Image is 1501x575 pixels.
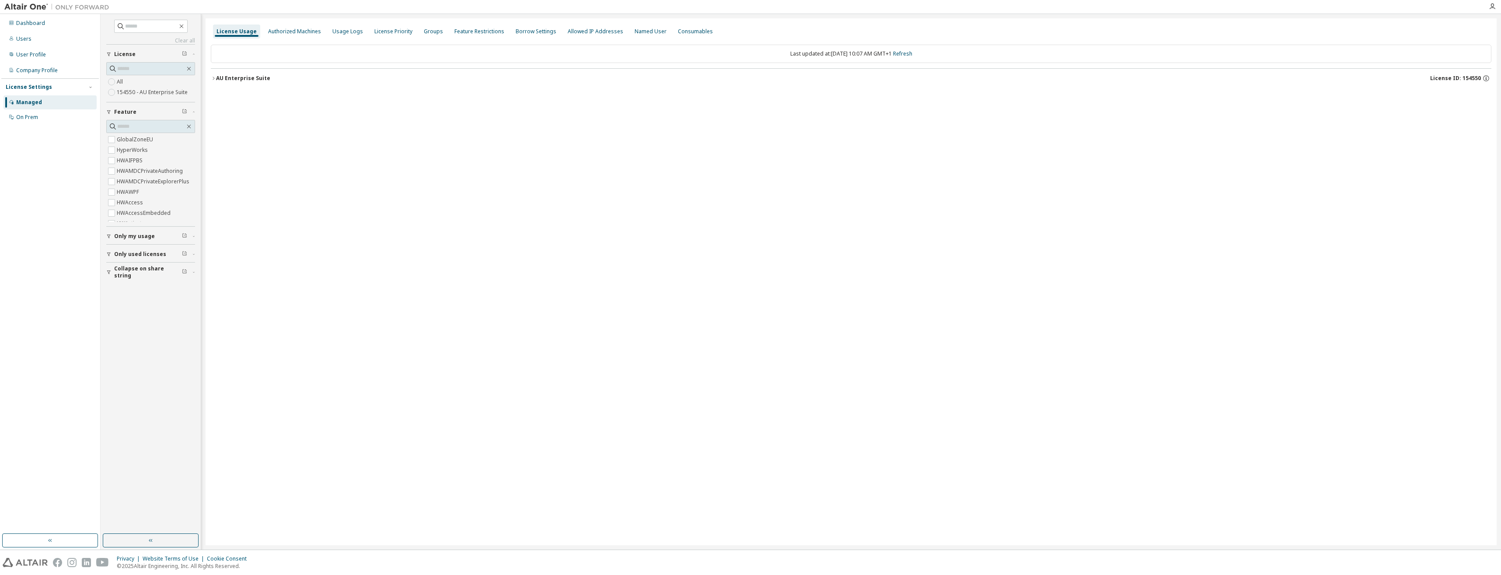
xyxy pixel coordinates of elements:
[16,114,38,121] div: On Prem
[114,265,182,279] span: Collapse on share string
[216,75,270,82] div: AU Enterprise Suite
[117,77,125,87] label: All
[424,28,443,35] div: Groups
[374,28,412,35] div: License Priority
[117,555,143,562] div: Privacy
[114,251,166,258] span: Only used licenses
[568,28,623,35] div: Allowed IP Addresses
[114,51,136,58] span: License
[16,20,45,27] div: Dashboard
[16,35,31,42] div: Users
[216,28,257,35] div: License Usage
[16,67,58,74] div: Company Profile
[114,109,136,116] span: Feature
[117,87,189,98] label: 154550 - AU Enterprise Suite
[117,187,141,197] label: HWAWPF
[268,28,321,35] div: Authorized Machines
[96,558,109,567] img: youtube.svg
[4,3,114,11] img: Altair One
[106,227,195,246] button: Only my usage
[117,145,150,155] label: HyperWorks
[106,102,195,122] button: Feature
[106,37,195,44] a: Clear all
[117,166,185,176] label: HWAMDCPrivateAuthoring
[143,555,207,562] div: Website Terms of Use
[6,84,52,91] div: License Settings
[182,233,187,240] span: Clear filter
[117,155,144,166] label: HWAIFPBS
[1430,75,1481,82] span: License ID: 154550
[53,558,62,567] img: facebook.svg
[207,555,252,562] div: Cookie Consent
[117,218,147,229] label: HWActivate
[117,176,191,187] label: HWAMDCPrivateExplorerPlus
[16,99,42,106] div: Managed
[454,28,504,35] div: Feature Restrictions
[67,558,77,567] img: instagram.svg
[106,245,195,264] button: Only used licenses
[106,45,195,64] button: License
[678,28,713,35] div: Consumables
[332,28,363,35] div: Usage Logs
[182,109,187,116] span: Clear filter
[182,51,187,58] span: Clear filter
[211,45,1491,63] div: Last updated at: [DATE] 10:07 AM GMT+1
[635,28,667,35] div: Named User
[3,558,48,567] img: altair_logo.svg
[893,50,912,57] a: Refresh
[211,69,1491,88] button: AU Enterprise SuiteLicense ID: 154550
[114,233,155,240] span: Only my usage
[117,562,252,570] p: © 2025 Altair Engineering, Inc. All Rights Reserved.
[117,208,172,218] label: HWAccessEmbedded
[516,28,556,35] div: Borrow Settings
[182,251,187,258] span: Clear filter
[182,269,187,276] span: Clear filter
[82,558,91,567] img: linkedin.svg
[106,263,195,282] button: Collapse on share string
[117,197,145,208] label: HWAccess
[16,51,46,58] div: User Profile
[117,134,155,145] label: GlobalZoneEU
